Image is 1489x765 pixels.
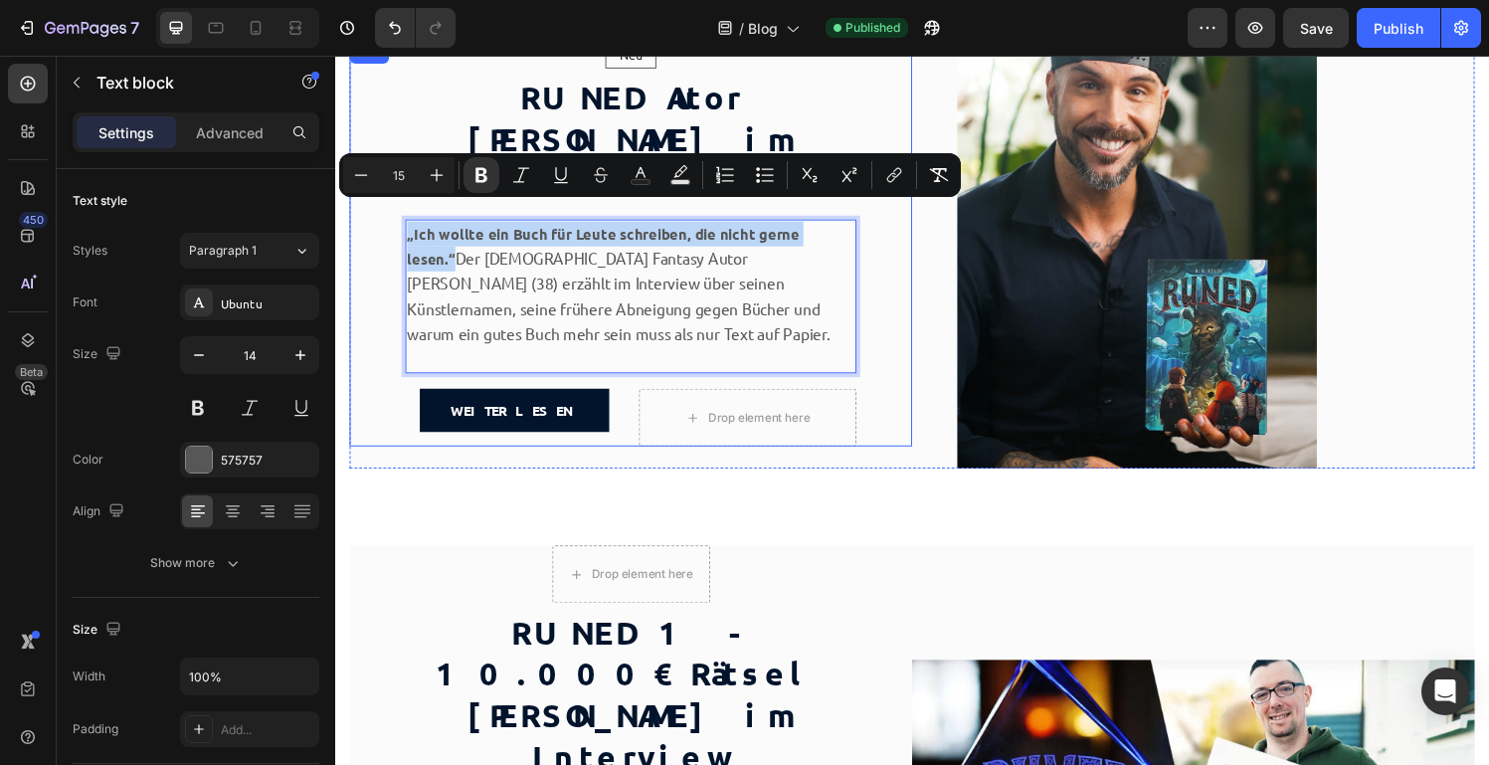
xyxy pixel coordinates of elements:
[335,56,1489,765] iframe: Design area
[73,498,128,525] div: Align
[130,16,139,40] p: 7
[339,153,961,197] div: Editor contextual toolbar
[739,18,744,39] span: /
[75,576,537,747] p: RUNED 1 - 10.000€ Rätsel [PERSON_NAME] im Interview
[8,8,148,48] button: 7
[181,659,318,694] input: Auto
[189,242,257,260] span: Paragraph 1
[1283,8,1349,48] button: Save
[266,528,371,544] div: Drop element here
[221,294,314,312] div: Ubuntu
[73,293,97,311] div: Font
[375,8,456,48] div: Undo/Redo
[73,574,539,749] h2: Rich Text Editor. Editing area: main
[73,242,107,260] div: Styles
[1300,20,1333,37] span: Save
[221,452,314,470] div: 575757
[73,617,125,644] div: Size
[15,364,48,380] div: Beta
[180,233,319,269] button: Paragraph 1
[73,668,105,685] div: Width
[73,545,319,581] button: Show more
[150,553,243,573] div: Show more
[73,451,103,469] div: Color
[73,341,125,368] div: Size
[196,122,264,143] p: Advanced
[96,71,266,95] p: Text block
[1374,18,1423,39] div: Publish
[98,122,154,143] p: Settings
[1357,8,1440,48] button: Publish
[386,366,491,382] div: Drop element here
[748,18,778,39] span: Blog
[845,19,900,37] span: Published
[73,720,118,738] div: Padding
[73,192,127,210] div: Text style
[19,212,48,228] div: 450
[221,721,314,739] div: Add...
[1421,668,1469,715] div: Open Intercom Messenger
